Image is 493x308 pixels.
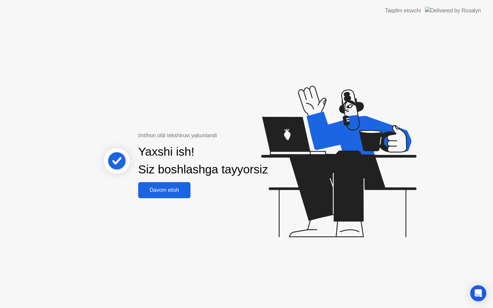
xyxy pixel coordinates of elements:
[385,7,421,15] div: Taqdim etuvchi
[140,187,188,193] div: Davom etish
[138,143,268,178] div: Yaxshi ish! Siz boshlashga tayyorsiz
[425,7,481,14] img: Delivered by Rosalyn
[138,182,190,198] button: Davom etish
[470,285,486,301] div: Open Intercom Messenger
[138,132,277,140] div: Imtihon oldi tekshiruvi yakunlandi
